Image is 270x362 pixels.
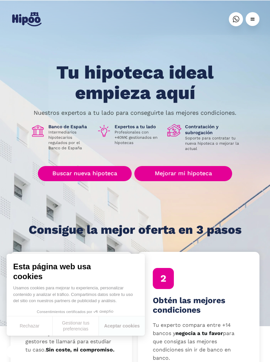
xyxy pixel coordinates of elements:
[185,124,240,135] h1: Contratación y subrogación
[11,10,43,29] a: home
[185,135,240,151] p: Soporte para contratar tu nueva hipoteca o mejorar la actual
[29,223,242,236] h1: Consigue la mejor oferta en 3 pasos
[246,12,259,26] div: menu
[115,130,162,145] p: Profesionales con +40M€ gestionados en hipotecas
[29,62,241,103] h1: Tu hipoteca ideal empieza aquí
[153,296,245,315] h4: Obtén las mejores condiciones
[153,321,245,362] p: Tu experto compara entre +14 bancos y para que consigas las mejores condiciones sin ir de banco e...
[115,124,162,130] h1: Expertos a tu lado
[48,124,92,130] h1: Banco de España
[46,347,115,353] strong: Sin coste, ni compromiso.
[134,166,232,181] a: Mejorar mi hipoteca
[34,110,236,115] p: Nuestros expertos a tu lado para conseguirte las mejores condiciones.
[48,130,92,151] p: Intermediarios hipotecarios regulados por el Banco de España
[38,166,132,181] a: Buscar nueva hipoteca
[25,321,117,354] p: Completa tu perfil en menos de 3 minutos y uno de nuestros gestores te llamará para estudiar tu c...
[175,330,223,336] strong: negocia a tu favor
